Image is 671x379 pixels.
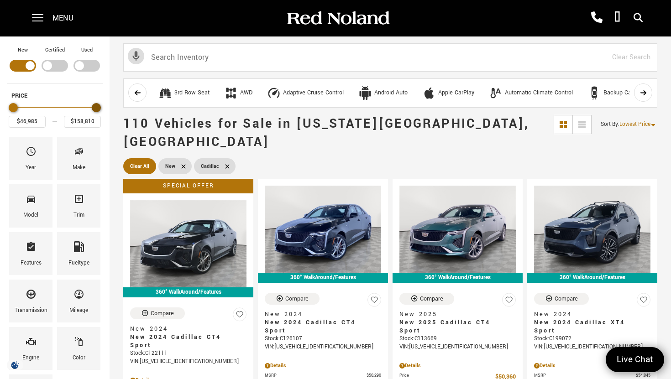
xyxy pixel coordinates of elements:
div: 360° WalkAround/Features [527,273,657,283]
button: Save Vehicle [233,307,246,325]
span: Cadillac [201,161,219,172]
img: Opt-Out Icon [5,360,26,370]
div: Make [73,163,85,173]
input: Search Inventory [123,43,657,72]
div: Stock : C113669 [399,335,516,343]
a: New 2025New 2025 Cadillac CT4 Sport [399,310,516,335]
div: ColorColor [57,327,100,370]
div: Pricing Details - New 2024 Cadillac XT4 Sport With Navigation & AWD [534,362,650,370]
div: Price [9,100,101,128]
a: Live Chat [606,347,664,372]
div: FeaturesFeatures [9,232,52,275]
span: Make [73,144,84,163]
button: Compare Vehicle [399,293,454,305]
button: Backup CameraBackup Camera [582,83,650,103]
div: Android Auto [358,86,372,100]
span: Transmission [26,286,37,306]
div: YearYear [9,137,52,180]
span: MSRP [534,372,636,379]
div: Adaptive Cruise Control [267,86,281,100]
div: TrimTrim [57,184,100,227]
div: Mileage [69,306,88,316]
div: VIN: [US_VEHICLE_IDENTIFICATION_NUMBER] [265,343,381,351]
span: Live Chat [612,353,658,366]
button: Apple CarPlayApple CarPlay [417,83,479,103]
span: New 2025 Cadillac CT4 Sport [399,318,509,335]
span: $54,845 [636,372,650,379]
div: EngineEngine [9,327,52,370]
button: Automatic Climate ControlAutomatic Climate Control [484,83,578,103]
button: Android AutoAndroid Auto [353,83,413,103]
button: AWDAWD [219,83,257,103]
div: Filter by Vehicle Type [7,46,103,83]
button: scroll right [634,83,652,102]
span: New [165,161,175,172]
button: Save Vehicle [637,293,650,311]
div: 360° WalkAround/Features [258,273,388,283]
a: MSRP $54,845 [534,372,650,379]
span: New 2024 [534,310,644,318]
a: New 2024New 2024 Cadillac CT4 Sport [265,310,381,335]
label: Used [81,46,93,55]
span: Fueltype [73,239,84,258]
div: ModelModel [9,184,52,227]
label: Certified [45,46,65,55]
span: Clear All [130,161,149,172]
span: Model [26,191,37,210]
div: 360° WalkAround/Features [123,287,253,297]
span: Engine [26,334,37,353]
div: Year [26,163,36,173]
div: MakeMake [57,137,100,180]
span: Color [73,334,84,353]
button: Compare Vehicle [130,307,185,319]
div: 3rd Row Seat [158,86,172,100]
div: AWD [224,86,238,100]
div: Android Auto [374,89,408,97]
span: MSRP [265,372,367,379]
div: FueltypeFueltype [57,232,100,275]
button: 3rd Row Seat3rd Row Seat [153,83,215,103]
a: New 2024New 2024 Cadillac XT4 Sport [534,310,650,335]
span: New 2024 [130,325,240,333]
div: VIN: [US_VEHICLE_IDENTIFICATION_NUMBER] [534,343,650,351]
div: Model [23,210,38,220]
div: Stock : C199072 [534,335,650,343]
input: Minimum [9,116,46,128]
span: Features [26,239,37,258]
div: Compare [555,295,578,303]
div: 3rd Row Seat [174,89,210,97]
span: Lowest Price [619,120,650,128]
div: Transmission [15,306,47,316]
div: Compare [420,295,443,303]
div: Fueltype [68,258,89,268]
img: 2024 Cadillac CT4 Sport [265,186,381,273]
div: Engine [22,353,39,363]
button: Save Vehicle [502,293,516,311]
label: New [18,46,28,55]
span: Year [26,144,37,163]
div: Maximum Price [92,103,101,112]
div: Pricing Details - New 2024 Cadillac CT4 Sport [265,362,381,370]
span: Mileage [73,286,84,306]
img: Red Noland Auto Group [285,10,390,26]
div: Minimum Price [9,103,18,112]
a: New 2024New 2024 Cadillac CT4 Sport [130,325,246,349]
button: Adaptive Cruise ControlAdaptive Cruise Control [262,83,349,103]
div: VIN: [US_VEHICLE_IDENTIFICATION_NUMBER] [130,358,246,366]
button: Compare Vehicle [534,293,589,305]
div: 360° WalkAround/Features [393,273,523,283]
input: Maximum [64,116,101,128]
div: Color [73,353,85,363]
img: 2024 Cadillac XT4 Sport [534,186,650,273]
a: MSRP $50,290 [265,372,381,379]
div: Stock : C126107 [265,335,381,343]
span: $50,290 [367,372,381,379]
span: Trim [73,191,84,210]
div: Backup Camera [603,89,645,97]
div: VIN: [US_VEHICLE_IDENTIFICATION_NUMBER] [399,343,516,351]
section: Click to Open Cookie Consent Modal [5,360,26,370]
svg: Click to toggle on voice search [128,48,144,64]
button: Compare Vehicle [265,293,320,305]
span: New 2024 Cadillac CT4 Sport [265,318,374,335]
div: Backup Camera [587,86,601,100]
